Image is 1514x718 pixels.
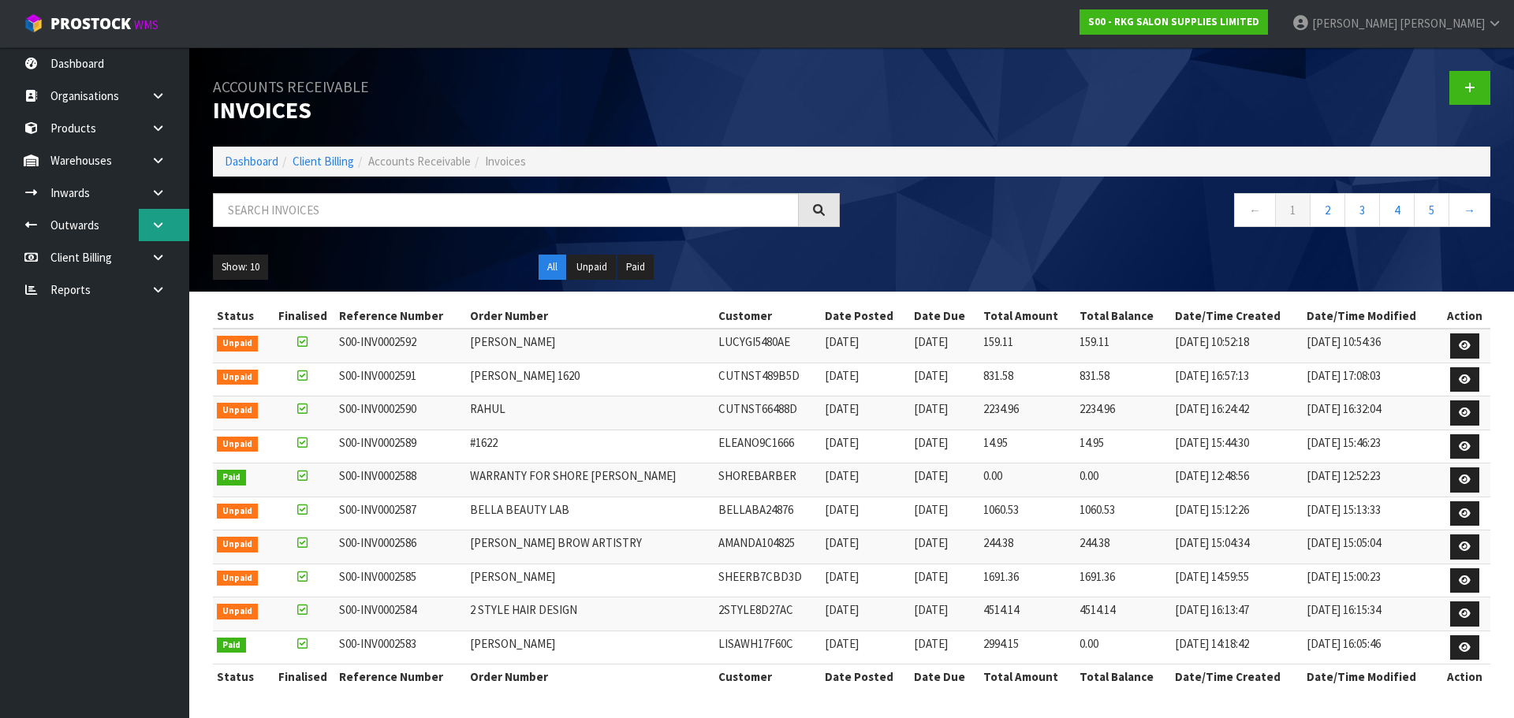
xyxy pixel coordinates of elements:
[1088,15,1259,28] strong: S00 - RKG SALON SUPPLIES LIMITED
[217,470,246,485] span: Paid
[1303,530,1439,564] td: [DATE] 15:05:04
[466,497,715,530] td: BELLA BEAUTY LAB
[979,564,1076,597] td: 1691.36
[270,303,336,329] th: Finalised
[335,430,465,463] td: S00-INV0002589
[1414,193,1449,227] a: 5
[1171,497,1303,530] td: [DATE] 15:12:26
[821,497,910,530] td: [DATE]
[217,638,246,653] span: Paid
[979,303,1076,329] th: Total Amount
[335,631,465,664] td: S00-INV0002583
[1076,564,1171,597] td: 1691.36
[1080,9,1268,35] a: S00 - RKG SALON SUPPLIES LIMITED
[466,530,715,564] td: [PERSON_NAME] BROW ARTISTRY
[466,463,715,497] td: WARRANTY FOR SHORE [PERSON_NAME]
[1076,430,1171,463] td: 14.95
[910,329,979,363] td: [DATE]
[979,396,1076,430] td: 2234.96
[979,597,1076,631] td: 4514.14
[1076,303,1171,329] th: Total Balance
[1303,631,1439,664] td: [DATE] 16:05:46
[714,363,821,396] td: CUTNST489B5D
[1310,193,1345,227] a: 2
[714,430,821,463] td: ELEANO9C1666
[1171,363,1303,396] td: [DATE] 16:57:13
[485,154,526,169] span: Invoices
[539,255,566,280] button: All
[821,530,910,564] td: [DATE]
[213,77,369,96] small: Accounts Receivable
[821,463,910,497] td: [DATE]
[335,329,465,363] td: S00-INV0002592
[1303,463,1439,497] td: [DATE] 12:52:23
[1171,303,1303,329] th: Date/Time Created
[1171,430,1303,463] td: [DATE] 15:44:30
[213,71,840,123] h1: Invoices
[1303,497,1439,530] td: [DATE] 15:13:33
[910,396,979,430] td: [DATE]
[821,363,910,396] td: [DATE]
[466,396,715,430] td: RAHUL
[1076,463,1171,497] td: 0.00
[293,154,354,169] a: Client Billing
[1303,564,1439,597] td: [DATE] 15:00:23
[910,430,979,463] td: [DATE]
[821,631,910,664] td: [DATE]
[1303,303,1439,329] th: Date/Time Modified
[466,430,715,463] td: #1622
[1076,631,1171,664] td: 0.00
[979,363,1076,396] td: 831.58
[568,255,616,280] button: Unpaid
[217,403,258,419] span: Unpaid
[714,463,821,497] td: SHOREBARBER
[979,463,1076,497] td: 0.00
[1076,329,1171,363] td: 159.11
[134,17,158,32] small: WMS
[910,664,979,690] th: Date Due
[1171,530,1303,564] td: [DATE] 15:04:34
[910,363,979,396] td: [DATE]
[821,664,910,690] th: Date Posted
[24,13,43,33] img: cube-alt.png
[335,564,465,597] td: S00-INV0002585
[1440,303,1490,329] th: Action
[714,396,821,430] td: CUTNST66488D
[335,597,465,631] td: S00-INV0002584
[1440,664,1490,690] th: Action
[466,303,715,329] th: Order Number
[335,664,465,690] th: Reference Number
[213,303,270,329] th: Status
[466,631,715,664] td: [PERSON_NAME]
[1449,193,1490,227] a: →
[1400,16,1485,31] span: [PERSON_NAME]
[335,303,465,329] th: Reference Number
[1171,396,1303,430] td: [DATE] 16:24:42
[213,255,268,280] button: Show: 10
[821,329,910,363] td: [DATE]
[821,430,910,463] td: [DATE]
[714,664,821,690] th: Customer
[714,497,821,530] td: BELLABA24876
[1171,664,1303,690] th: Date/Time Created
[1171,463,1303,497] td: [DATE] 12:48:56
[1171,564,1303,597] td: [DATE] 14:59:55
[1076,363,1171,396] td: 831.58
[714,564,821,597] td: SHEERB7CBD3D
[466,564,715,597] td: [PERSON_NAME]
[910,497,979,530] td: [DATE]
[979,329,1076,363] td: 159.11
[335,463,465,497] td: S00-INV0002588
[217,604,258,619] span: Unpaid
[910,597,979,631] td: [DATE]
[466,329,715,363] td: [PERSON_NAME]
[1076,530,1171,564] td: 244.38
[979,631,1076,664] td: 2994.15
[1303,396,1439,430] td: [DATE] 16:32:04
[910,564,979,597] td: [DATE]
[217,504,258,519] span: Unpaid
[335,530,465,564] td: S00-INV0002586
[1275,193,1311,227] a: 1
[714,329,821,363] td: LUCYGI5480AE
[213,193,799,227] input: Search invoices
